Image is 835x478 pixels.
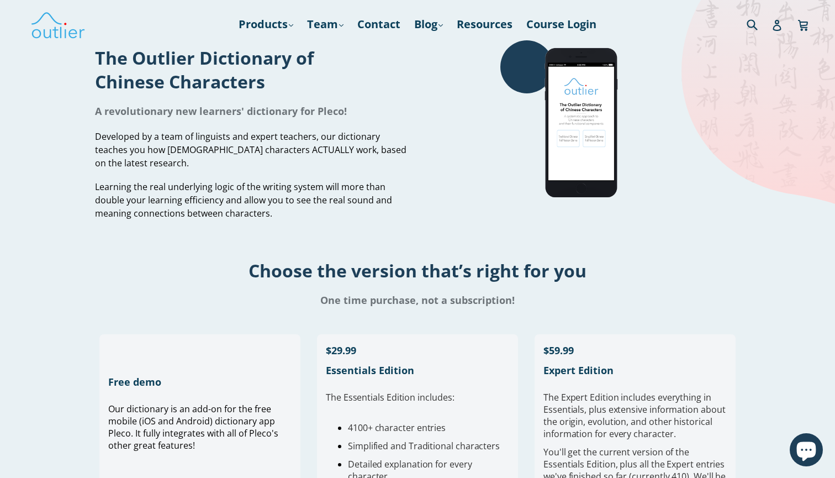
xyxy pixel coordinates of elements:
a: Course Login [521,14,602,34]
a: Contact [352,14,406,34]
a: Blog [409,14,448,34]
span: The Expert Edition includes e [543,391,663,403]
span: The Essentials Edition includes: [326,391,454,403]
h1: Expert Edition [543,364,727,377]
span: Simplified and Traditional characters [348,440,500,452]
span: $29.99 [326,344,356,357]
a: Resources [451,14,518,34]
span: Our dictionary is an add-on for the free mobile (iOS and Android) dictionary app Pleco. It fully ... [108,403,278,451]
h1: A revolutionary new learners' dictionary for Pleco! [95,104,409,118]
span: verything in Essentials, plus extensive information about the origin, evolution, and other histor... [543,391,725,440]
span: Developed by a team of linguists and expert teachers, our dictionary teaches you how [DEMOGRAPHIC... [95,130,406,169]
a: Team [302,14,349,34]
a: Products [233,14,299,34]
span: $59.99 [543,344,574,357]
h1: Free demo [108,375,292,388]
h1: Essentials Edition [326,364,509,377]
inbox-online-store-chat: Shopify online store chat [786,433,826,469]
span: 4100+ character entries [348,422,446,434]
h1: The Outlier Dictionary of Chinese Characters [95,46,409,93]
input: Search [744,13,774,35]
span: Learning the real underlying logic of the writing system will more than double your learning effi... [95,181,392,219]
img: Outlier Linguistics [30,8,86,40]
